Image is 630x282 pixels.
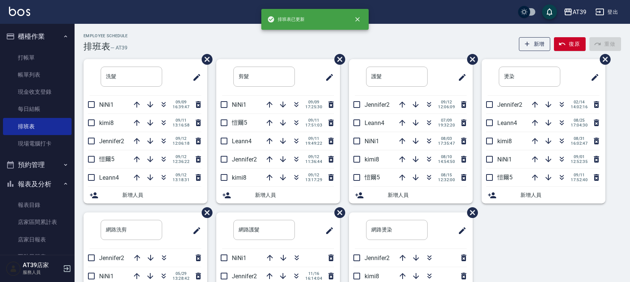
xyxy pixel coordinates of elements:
[110,44,127,52] h6: — AT39
[84,33,128,38] h2: Employee Schedule
[99,119,114,126] span: kimi8
[453,68,467,86] span: 修改班表的標題
[438,141,455,146] span: 17:35:47
[349,187,473,204] div: 新增人員
[173,105,189,109] span: 16:39:47
[3,155,72,174] button: 預約管理
[232,174,246,181] span: kimi8
[232,273,257,280] span: Jennifer2
[232,254,246,262] span: NiNi1
[453,222,467,240] span: 修改班表的標題
[520,191,599,199] span: 新增人員
[3,27,72,46] button: 櫃檯作業
[232,119,247,126] span: 愷爾5
[571,118,588,123] span: 08/25
[519,37,551,51] button: 新增
[438,173,455,177] span: 08/15
[216,187,340,204] div: 新增人員
[196,48,214,70] span: 刪除班表
[462,48,479,70] span: 刪除班表
[196,202,214,224] span: 刪除班表
[497,156,512,163] span: NiNi1
[23,262,61,269] h5: AT39店家
[173,154,189,159] span: 09/12
[438,177,455,182] span: 12:32:00
[592,5,621,19] button: 登出
[561,4,589,20] button: AT39
[571,105,588,109] span: 14:02:16
[3,231,72,248] a: 店家日報表
[305,159,322,164] span: 11:36:44
[233,220,295,240] input: 排版標題
[365,138,379,145] span: NiNi1
[173,159,189,164] span: 12:36:22
[365,254,390,262] span: Jennifer2
[482,187,605,204] div: 新增人員
[3,118,72,135] a: 排班表
[99,138,124,145] span: Jennifer2
[305,276,322,281] span: 16:14:04
[365,273,379,280] span: kimi8
[388,191,467,199] span: 新增人員
[462,202,479,224] span: 刪除班表
[173,100,189,105] span: 09/09
[594,48,612,70] span: 刪除班表
[438,118,455,123] span: 07/09
[305,136,322,141] span: 09/11
[99,254,124,262] span: Jennifer2
[305,154,322,159] span: 09/12
[305,123,322,128] span: 17:51:03
[329,202,346,224] span: 刪除班表
[365,101,390,108] span: Jennifer2
[267,16,305,23] span: 排班表已更新
[571,154,588,159] span: 09/01
[571,123,588,128] span: 17:04:30
[305,141,322,146] span: 19:49:22
[499,67,560,87] input: 排版標題
[101,67,162,87] input: 排版標題
[232,138,252,145] span: Leann4
[99,156,114,163] span: 愷爾5
[173,271,189,276] span: 05/29
[173,276,189,281] span: 13:28:42
[305,177,322,182] span: 13:17:29
[173,123,189,128] span: 13:16:58
[554,37,586,51] button: 復原
[365,156,379,163] span: kimi8
[3,83,72,100] a: 現金收支登錄
[173,177,189,182] span: 13:18:31
[99,273,114,280] span: NiNi1
[366,67,428,87] input: 排版標題
[571,177,588,182] span: 17:52:40
[573,7,586,17] div: AT39
[365,174,380,181] span: 愷爾5
[99,101,114,108] span: NiNi1
[571,141,588,146] span: 16:02:47
[99,174,119,181] span: Leann4
[305,118,322,123] span: 09/11
[3,174,72,194] button: 報表及分析
[173,118,189,123] span: 09/11
[571,173,588,177] span: 09/11
[255,191,334,199] span: 新增人員
[438,159,455,164] span: 14:54:50
[3,214,72,231] a: 店家區間累計表
[349,11,366,28] button: close
[122,191,201,199] span: 新增人員
[438,123,455,128] span: 19:32:20
[9,7,30,16] img: Logo
[101,220,162,240] input: 排版標題
[438,100,455,105] span: 09/12
[438,105,455,109] span: 12:06:09
[438,136,455,141] span: 08/03
[232,156,257,163] span: Jennifer2
[571,159,588,164] span: 12:52:35
[305,271,322,276] span: 11/16
[365,119,384,126] span: Leann4
[233,67,295,87] input: 排版標題
[3,49,72,66] a: 打帳單
[305,100,322,105] span: 09/09
[173,141,189,146] span: 12:06:18
[571,100,588,105] span: 02/14
[497,138,512,145] span: kimi8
